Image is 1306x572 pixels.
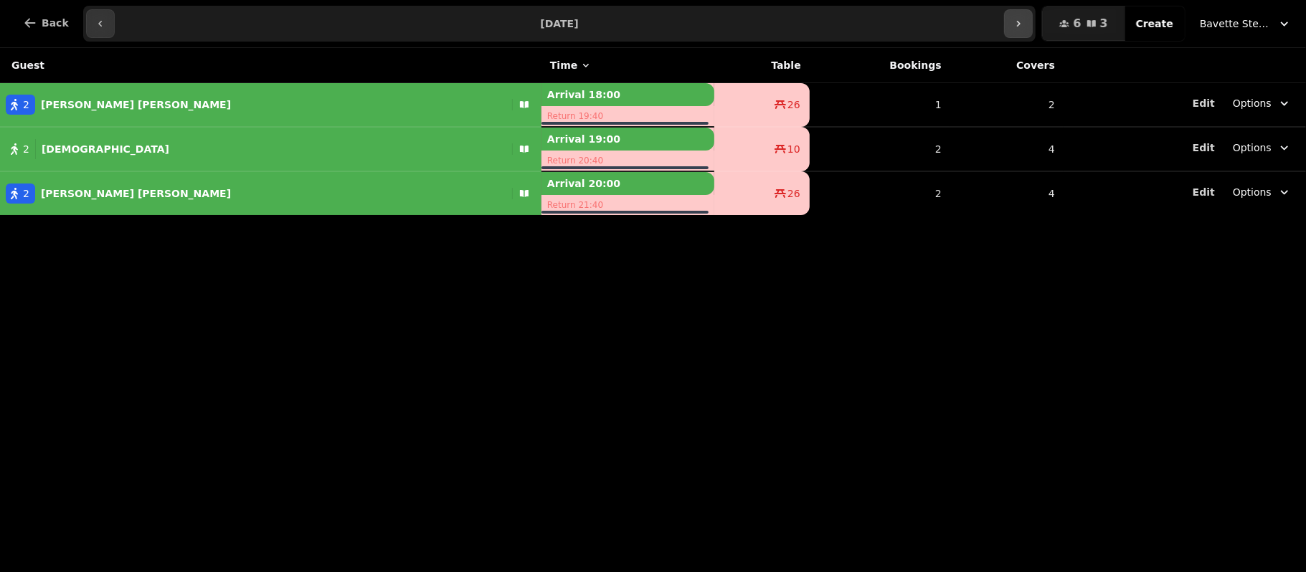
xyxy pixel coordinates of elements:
span: 26 [787,186,800,201]
span: Edit [1193,187,1215,197]
button: Options [1224,135,1300,161]
button: Edit [1193,140,1215,155]
button: 63 [1042,6,1125,41]
button: Edit [1193,185,1215,199]
button: Bavette Steakhouse - [PERSON_NAME] [1191,11,1300,37]
span: Bavette Steakhouse - [PERSON_NAME] [1200,16,1272,31]
button: Time [550,58,592,72]
p: Return 19:40 [541,106,714,126]
p: [PERSON_NAME] [PERSON_NAME] [41,97,231,112]
span: 26 [787,97,800,112]
span: Create [1136,19,1173,29]
span: Back [42,18,69,28]
span: Edit [1193,143,1215,153]
th: Covers [950,48,1064,83]
span: 3 [1100,18,1108,29]
span: Time [550,58,577,72]
span: 2 [23,186,29,201]
span: Options [1233,140,1272,155]
th: Table [714,48,810,83]
td: 2 [810,127,950,171]
p: Return 21:40 [541,195,714,215]
button: Back [11,6,80,40]
span: 10 [787,142,800,156]
button: Edit [1193,96,1215,110]
th: Bookings [810,48,950,83]
span: Options [1233,185,1272,199]
span: Options [1233,96,1272,110]
button: Options [1224,179,1300,205]
td: 2 [950,83,1064,128]
p: Return 20:40 [541,151,714,171]
span: Edit [1193,98,1215,108]
p: [PERSON_NAME] [PERSON_NAME] [41,186,231,201]
span: 2 [23,97,29,112]
td: 4 [950,127,1064,171]
p: [DEMOGRAPHIC_DATA] [42,142,169,156]
span: 6 [1073,18,1081,29]
p: Arrival 19:00 [541,128,714,151]
p: Arrival 20:00 [541,172,714,195]
td: 1 [810,83,950,128]
button: Create [1125,6,1185,41]
span: 2 [23,142,29,156]
td: 2 [810,171,950,215]
button: Options [1224,90,1300,116]
p: Arrival 18:00 [541,83,714,106]
td: 4 [950,171,1064,215]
